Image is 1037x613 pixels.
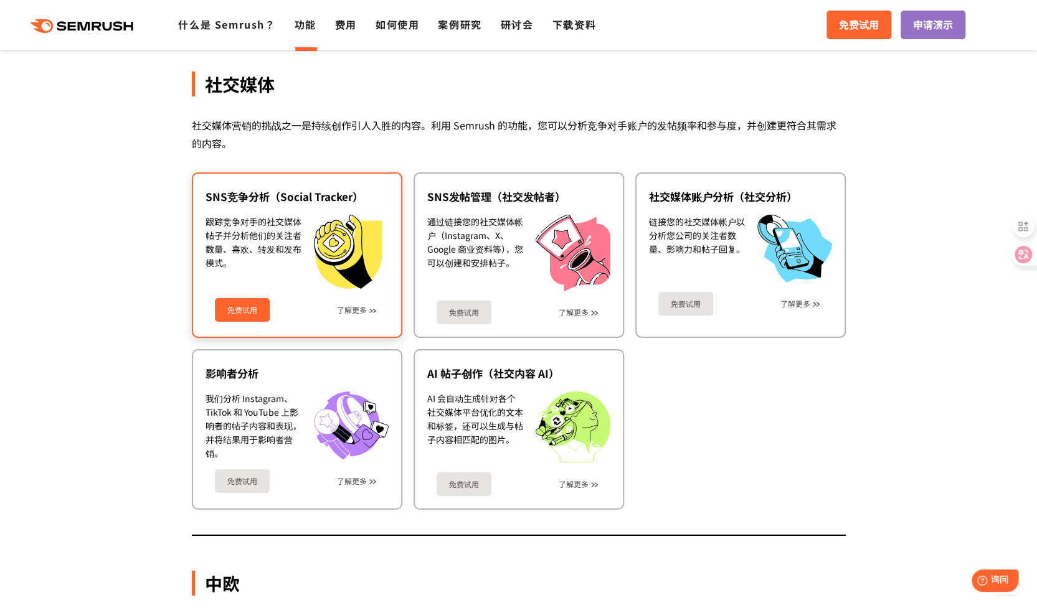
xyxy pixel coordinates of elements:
a: 了解更多 [559,308,589,317]
a: 了解更多 [780,299,810,308]
a: 如何使用 [376,17,419,32]
a: 费用 [335,17,357,32]
a: 功能 [295,17,316,32]
font: 社交媒体 [205,72,275,96]
a: 免费试用 [658,292,713,316]
font: 跟踪竞争对手的社交媒体帖子并分析他们的关注者数量、喜欢、转发和发布模式。 [206,215,301,269]
font: 链接您的社交媒体帐户以分析您公司的关注者数量、影响力和帖子回复。 [649,215,745,255]
a: 免费试用 [215,298,270,322]
font: 免费试用 [839,17,879,32]
a: 免费试用 [826,11,891,39]
a: 免费试用 [437,472,491,496]
a: 下载资料 [552,17,596,32]
a: 了解更多 [337,477,367,485]
a: 案例研究 [438,17,481,32]
font: 免费试用 [671,298,701,309]
a: 了解更多 [559,480,589,489]
font: 免费试用 [449,479,479,489]
img: AI 帖子创作（社交内容 AI） [536,391,610,463]
font: SNS发帖管理（社交发帖者） [427,189,566,204]
font: 免费试用 [449,307,479,317]
font: 了解更多 [559,479,589,489]
iframe: 帮助小部件启动器 [926,564,1023,599]
font: 免费试用 [227,304,257,315]
font: 社交媒体营销的挑战之一是持续创作引人入胜的内容。利用 Semrush 的功能，您可以分析竞争对手账户的发帖频率和参与度，并创建更符合其需求的内容。 [192,118,836,151]
img: SNS发帖管理（社交发帖者） [536,215,610,291]
font: 社交媒体账户分析（社交分析） [649,189,797,204]
a: 什么是 Semrush？ [178,17,275,32]
font: 了解更多 [337,475,367,486]
font: 了解更多 [337,304,367,315]
a: 申请演示 [901,11,965,39]
font: 了解更多 [559,307,589,317]
font: 免费试用 [227,475,257,486]
font: 申请演示 [913,17,953,32]
a: 免费试用 [215,469,270,493]
font: 我们分析 Instagram、TikTok 和 YouTube 上影响者的帖子内容和表现，并将结果用于影响者营销。 [206,392,301,459]
font: 通过链接您的社交媒体帐户（Instagram、X、Google 商业资料等），您可以创建和安排帖子。 [427,215,523,269]
font: AI 会自动生成针对各个社交媒体平台优化的文本和标签，还可以生成与帖子内容相匹配的图片。 [427,392,523,446]
a: 了解更多 [337,306,367,314]
font: 中欧 [205,571,240,596]
font: SNS竞争分析（Social Tracker） [206,189,363,204]
img: 影响者分析 [314,391,389,460]
a: 免费试用 [437,301,491,324]
font: 了解更多 [780,298,810,309]
img: 社交媒体账户分析（社交分析） [757,215,832,283]
font: AI 帖子创作（社交内容 AI） [427,365,559,381]
img: SNS竞争分析（Social Tracker） [314,215,382,289]
a: 研讨会 [501,17,534,32]
font: 影响者分析 [206,365,258,381]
